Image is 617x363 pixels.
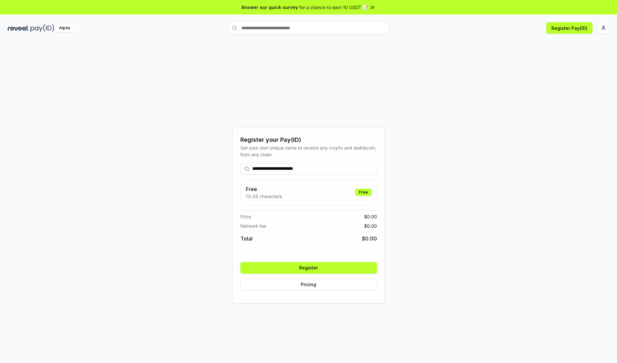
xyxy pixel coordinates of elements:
[31,24,54,32] img: pay_id
[240,222,266,229] span: Network fee
[240,235,253,242] span: Total
[546,22,593,34] button: Register Pay(ID)
[8,24,29,32] img: reveel_dark
[362,235,377,242] span: $ 0.00
[364,213,377,220] span: $ 0.00
[246,193,282,200] p: 13-25 characters
[240,279,377,290] button: Pricing
[240,213,251,220] span: Price
[364,222,377,229] span: $ 0.00
[246,185,282,193] h3: Free
[240,262,377,274] button: Register
[240,144,377,158] div: Get your own unique name to receive any crypto and stablecoin, from any chain
[240,135,377,144] div: Register your Pay(ID)
[355,189,371,196] div: Free
[56,24,74,32] div: Alpha
[241,4,298,11] span: Answer our quick survey
[299,4,368,11] span: for a chance to earn 10 USDT 📝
